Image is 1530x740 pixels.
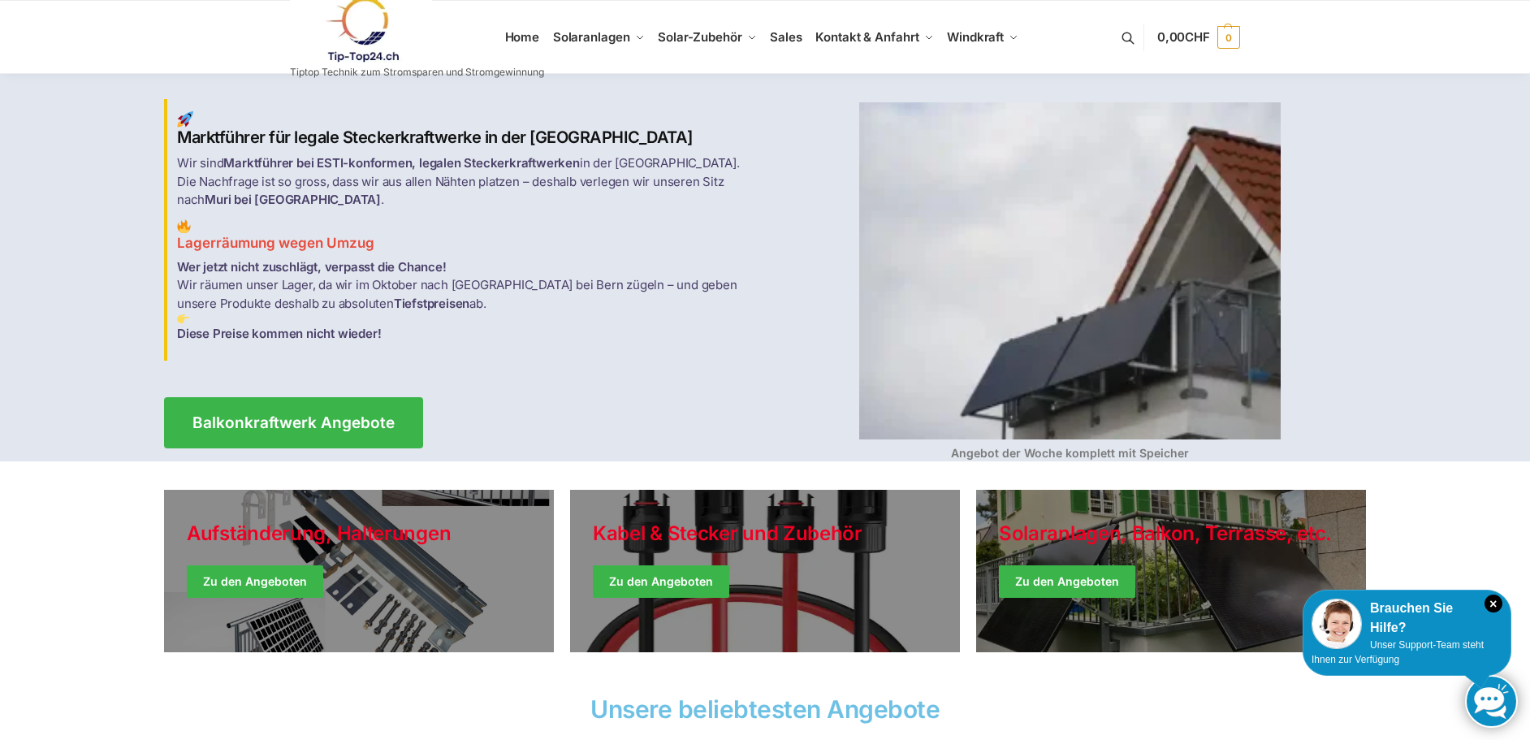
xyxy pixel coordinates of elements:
[177,326,381,341] strong: Diese Preise kommen nicht wieder!
[177,259,447,275] strong: Wer jetzt nicht zuschlägt, verpasst die Chance!
[809,1,940,74] a: Kontakt & Anfahrt
[947,29,1004,45] span: Windkraft
[177,154,755,210] p: Wir sind in der [GEOGRAPHIC_DATA]. Die Nachfrage ist so gross, dass wir aus allen Nähten platzen ...
[177,313,189,325] img: Home 3
[1185,29,1210,45] span: CHF
[1312,599,1362,649] img: Customer service
[815,29,918,45] span: Kontakt & Anfahrt
[1485,595,1502,612] i: Schließen
[570,490,960,652] a: Holiday Style
[763,1,809,74] a: Sales
[290,67,544,77] p: Tiptop Technik zum Stromsparen und Stromgewinnung
[177,219,755,253] h3: Lagerräumung wegen Umzug
[658,29,742,45] span: Solar-Zubehör
[1217,26,1240,49] span: 0
[192,415,395,431] span: Balkonkraftwerk Angebote
[177,111,755,148] h2: Marktführer für legale Steckerkraftwerke in der [GEOGRAPHIC_DATA]
[940,1,1026,74] a: Windkraft
[394,296,469,311] strong: Tiefstpreisen
[770,29,802,45] span: Sales
[177,258,755,344] p: Wir räumen unser Lager, da wir im Oktober nach [GEOGRAPHIC_DATA] bei Bern zügeln – und geben unse...
[976,490,1366,652] a: Winter Jackets
[205,192,381,207] strong: Muri bei [GEOGRAPHIC_DATA]
[177,111,193,128] img: Home 1
[164,697,1366,721] h2: Unsere beliebtesten Angebote
[553,29,630,45] span: Solaranlagen
[1312,599,1502,638] div: Brauchen Sie Hilfe?
[177,219,191,233] img: Home 2
[651,1,763,74] a: Solar-Zubehör
[164,490,554,652] a: Holiday Style
[859,102,1281,439] img: Home 4
[223,155,579,171] strong: Marktführer bei ESTI-konformen, legalen Steckerkraftwerken
[164,397,423,448] a: Balkonkraftwerk Angebote
[1312,639,1484,665] span: Unser Support-Team steht Ihnen zur Verfügung
[951,446,1189,460] strong: Angebot der Woche komplett mit Speicher
[1157,29,1210,45] span: 0,00
[546,1,650,74] a: Solaranlagen
[1157,13,1240,62] a: 0,00CHF 0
